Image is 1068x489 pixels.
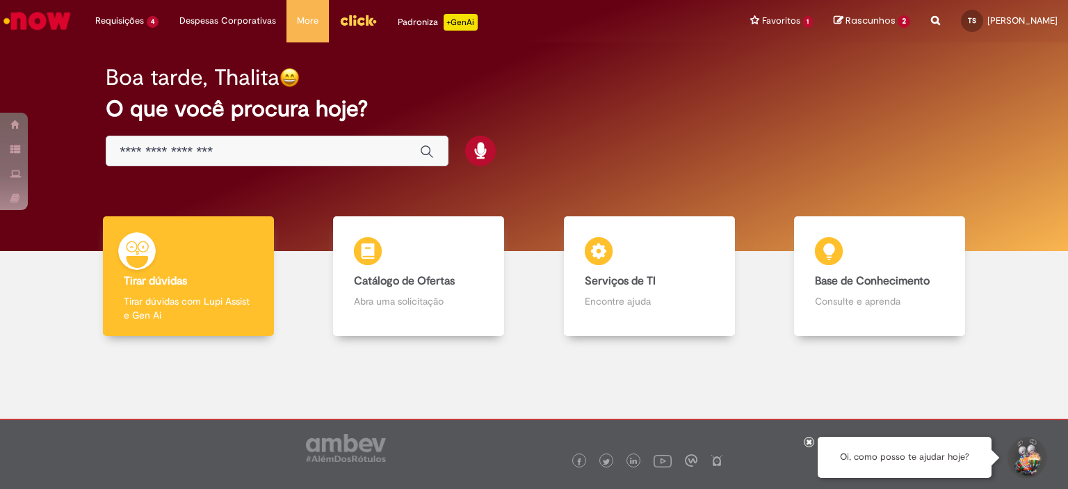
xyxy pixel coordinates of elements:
[765,216,996,337] a: Base de Conhecimento Consulte e aprenda
[711,454,723,467] img: logo_footer_naosei.png
[1005,437,1047,479] button: Iniciar Conversa de Suporte
[803,16,814,28] span: 1
[815,294,944,308] p: Consulte e aprenda
[339,10,377,31] img: click_logo_yellow_360x200.png
[354,274,455,288] b: Catálogo de Ofertas
[585,274,656,288] b: Serviços de TI
[898,15,910,28] span: 2
[147,16,159,28] span: 4
[398,14,478,31] div: Padroniza
[603,458,610,465] img: logo_footer_twitter.png
[304,216,535,337] a: Catálogo de Ofertas Abra uma solicitação
[576,458,583,465] img: logo_footer_facebook.png
[124,294,253,322] p: Tirar dúvidas com Lupi Assist e Gen Ai
[987,15,1058,26] span: [PERSON_NAME]
[95,14,144,28] span: Requisições
[306,434,386,462] img: logo_footer_ambev_rotulo_gray.png
[73,216,304,337] a: Tirar dúvidas Tirar dúvidas com Lupi Assist e Gen Ai
[534,216,765,337] a: Serviços de TI Encontre ajuda
[106,65,280,90] h2: Boa tarde, Thalita
[124,274,187,288] b: Tirar dúvidas
[106,97,963,121] h2: O que você procura hoje?
[762,14,800,28] span: Favoritos
[354,294,483,308] p: Abra uma solicitação
[444,14,478,31] p: +GenAi
[297,14,318,28] span: More
[685,454,697,467] img: logo_footer_workplace.png
[968,16,976,25] span: TS
[179,14,276,28] span: Despesas Corporativas
[815,274,930,288] b: Base de Conhecimento
[1,7,73,35] img: ServiceNow
[818,437,992,478] div: Oi, como posso te ajudar hoje?
[630,458,637,466] img: logo_footer_linkedin.png
[654,451,672,470] img: logo_footer_youtube.png
[845,14,896,27] span: Rascunhos
[585,294,714,308] p: Encontre ajuda
[280,67,300,88] img: happy-face.png
[834,15,910,28] a: Rascunhos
